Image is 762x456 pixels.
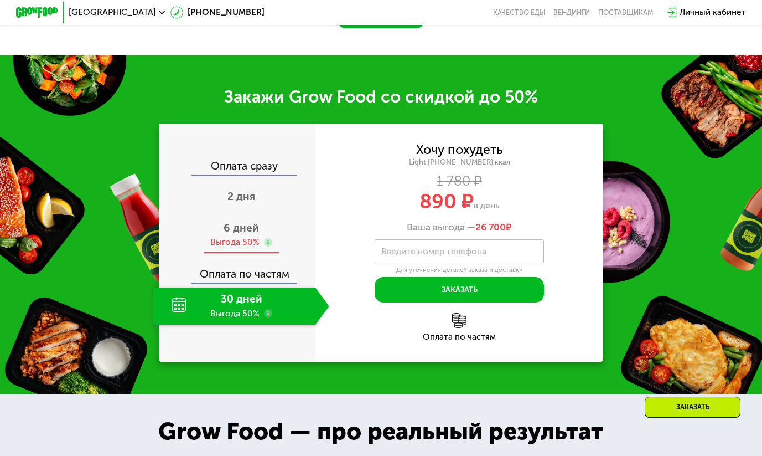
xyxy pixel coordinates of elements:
[493,8,545,17] a: Качество еды
[645,397,740,418] div: Заказать
[210,237,260,248] div: Выгода 50%
[598,8,654,17] div: поставщикам
[680,6,746,19] div: Личный кабинет
[375,266,544,274] div: Для уточнения деталей заказа и доставки
[553,8,590,17] a: Вендинги
[160,258,315,283] div: Оплата по частям
[475,222,506,233] span: 26 700
[315,222,603,233] div: Ваша выгода —
[419,189,474,213] span: 890 ₽
[416,144,502,156] div: Хочу похудеть
[315,157,603,167] div: Light [PHONE_NUMBER] ккал
[224,222,259,234] span: 6 дней
[160,161,315,175] div: Оплата сразу
[375,277,544,303] button: Заказать
[452,313,467,328] img: l6xcnZfty9opOoJh.png
[227,190,255,203] span: 2 дня
[315,175,603,187] div: 1 780 ₽
[381,249,486,255] label: Введите номер телефона
[69,8,156,17] span: [GEOGRAPHIC_DATA]
[141,413,621,449] div: Grow Food — про реальный результат
[170,6,265,19] a: [PHONE_NUMBER]
[475,222,512,233] span: ₽
[315,333,603,341] div: Оплата по частям
[474,201,499,211] span: в день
